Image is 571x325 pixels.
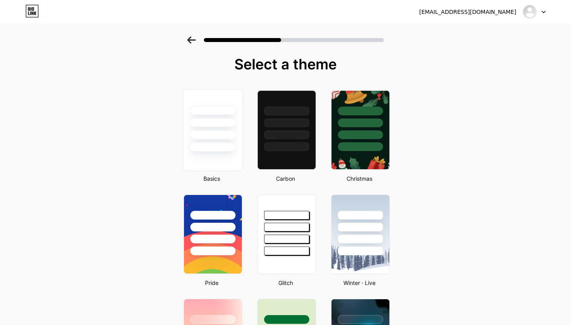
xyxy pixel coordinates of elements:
div: Winter · Live [329,279,390,287]
div: Carbon [255,174,316,183]
div: Glitch [255,279,316,287]
div: Select a theme [180,56,391,72]
div: Pride [181,279,242,287]
div: [EMAIL_ADDRESS][DOMAIN_NAME] [419,8,516,16]
div: Basics [181,174,242,183]
img: hdshe38374 [522,4,537,19]
div: Christmas [329,174,390,183]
